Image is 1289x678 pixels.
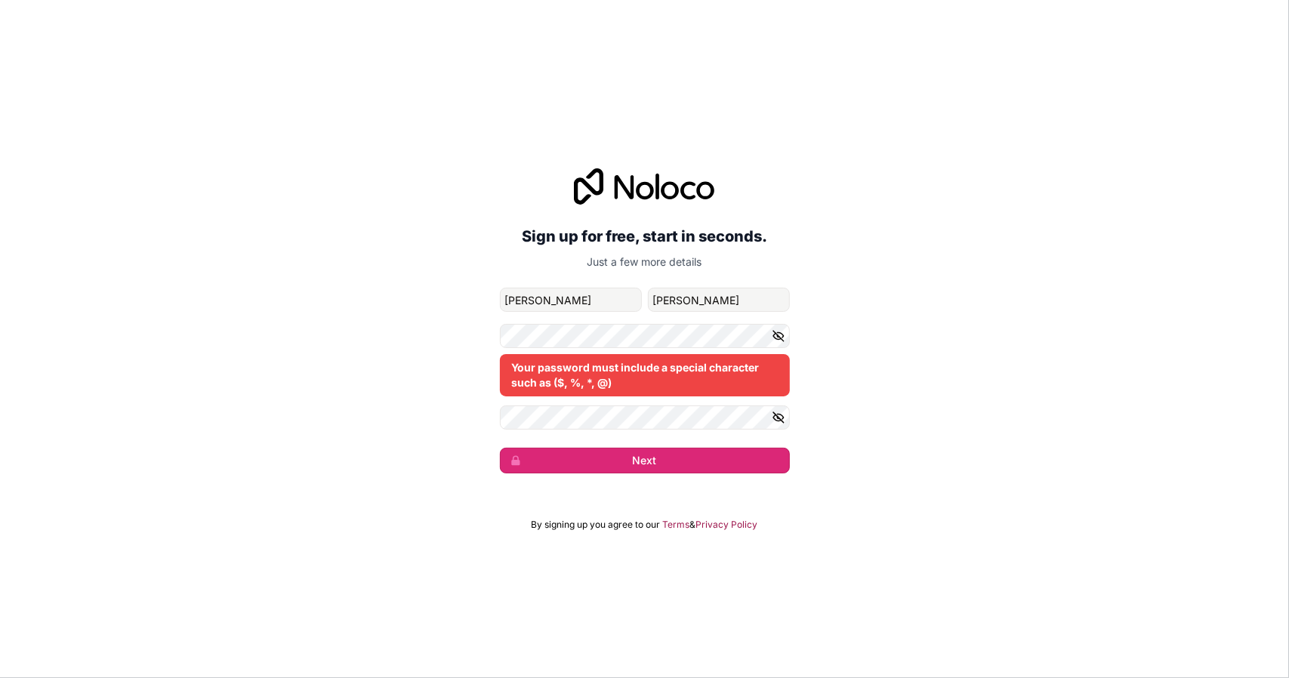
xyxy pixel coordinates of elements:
[500,354,790,396] div: Your password must include a special character such as ($, %, *, @)
[663,519,690,531] a: Terms
[500,223,790,250] h2: Sign up for free, start in seconds.
[500,288,642,312] input: given-name
[500,405,790,430] input: Confirm password
[648,288,790,312] input: family-name
[532,519,661,531] span: By signing up you agree to our
[500,254,790,270] p: Just a few more details
[690,519,696,531] span: &
[500,448,790,473] button: Next
[500,324,790,348] input: Password
[696,519,758,531] a: Privacy Policy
